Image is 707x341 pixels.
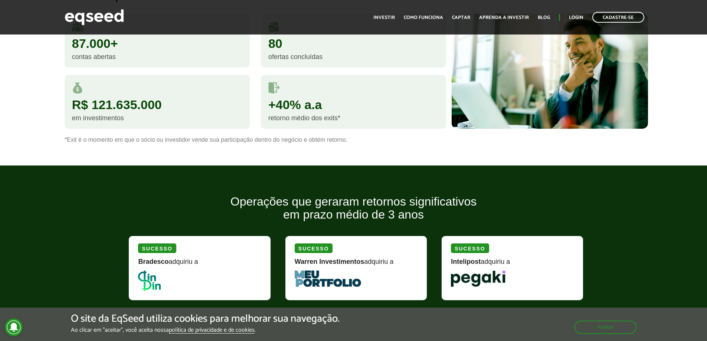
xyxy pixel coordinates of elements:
[452,15,470,20] a: Captar
[268,115,439,121] div: retorno médio dos exits*
[123,195,583,232] h2: Operações que geraram retornos significativos em prazo médio de 3 anos
[538,15,550,20] a: Blog
[451,243,489,253] div: Sucesso
[71,313,340,325] h5: O site da EqSeed utiliza cookies para melhorar sua navegação.
[65,7,124,27] img: EqSeed
[451,258,481,265] strong: Intelipost
[72,82,83,94] img: money.svg
[72,98,242,111] div: R$ 121.635.000
[479,15,529,20] a: Aprenda a investir
[71,327,340,334] p: Ao clicar em "aceitar", você aceita nossa .
[138,270,160,291] img: DinDin
[169,327,255,334] a: política de privacidade e de cookies
[268,37,439,50] div: 80
[295,270,361,287] img: MeuPortfolio
[72,37,242,50] div: 87.000+
[268,82,280,94] img: saidas.svg
[373,15,395,20] a: Investir
[138,258,168,265] strong: Bradesco
[138,258,261,270] div: adquiriu a
[592,12,644,23] a: Cadastre-se
[575,321,636,334] button: Aceitar
[404,15,443,20] a: Como funciona
[295,258,364,265] strong: Warren Investimentos
[569,15,583,20] a: Login
[295,243,333,253] div: Sucesso
[451,258,574,270] div: adquiriu a
[451,270,505,287] img: Pegaki
[65,136,643,143] p: *Exit é o momento em que o sócio ou investidor vende sua participação dentro do negócio e obtém r...
[72,115,242,121] div: em investimentos
[72,53,242,60] div: contas abertas
[268,98,439,111] div: +40% a.a
[268,53,439,60] div: ofertas concluídas
[138,243,176,253] div: Sucesso
[295,258,418,270] div: adquiriu a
